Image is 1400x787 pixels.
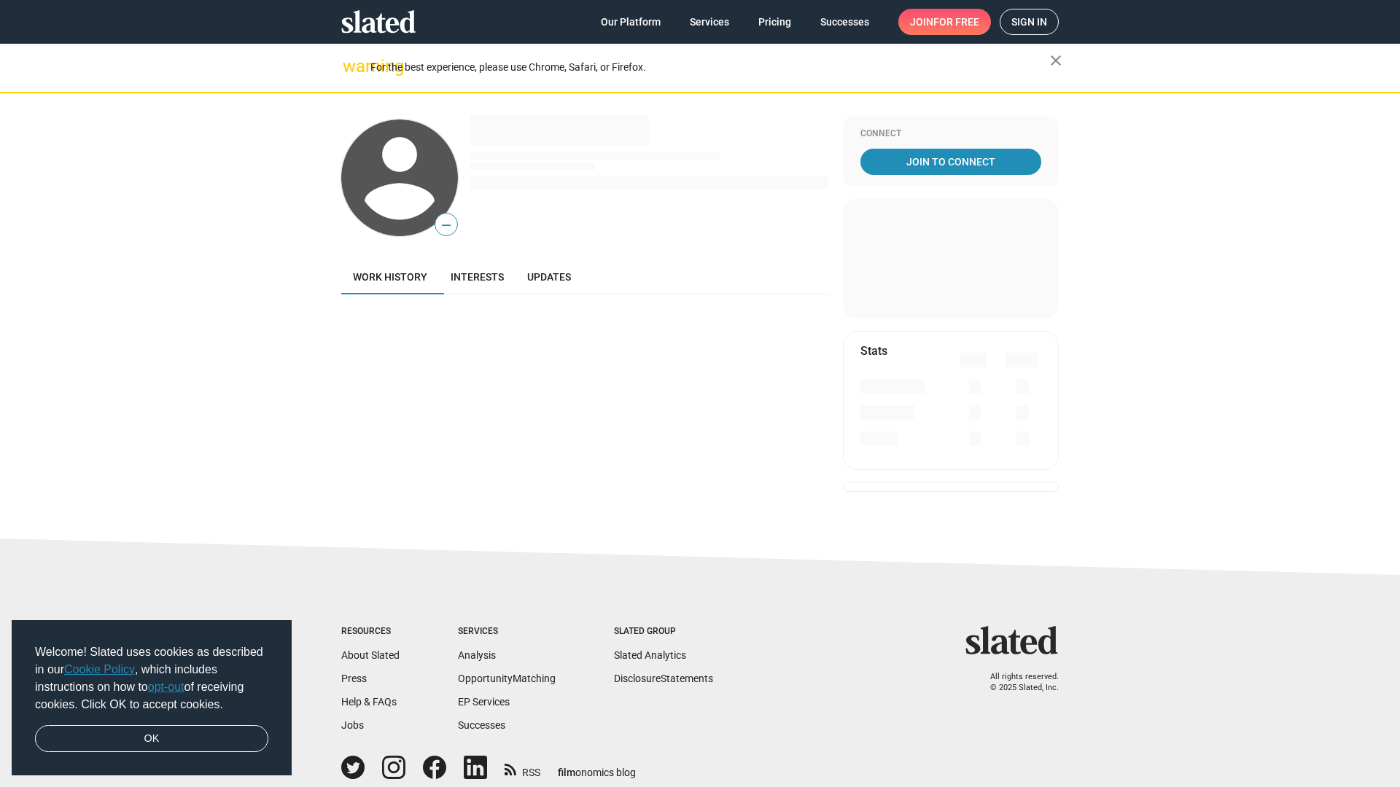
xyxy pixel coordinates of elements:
[370,58,1050,77] div: For the best experience, please use Chrome, Safari, or Firefox.
[898,9,991,35] a: Joinfor free
[451,271,504,283] span: Interests
[439,259,516,294] a: Interests
[516,259,583,294] a: Updates
[12,620,292,776] div: cookieconsent
[589,9,672,35] a: Our Platform
[341,719,364,731] a: Jobs
[809,9,881,35] a: Successes
[458,649,496,661] a: Analysis
[458,626,556,638] div: Services
[747,9,803,35] a: Pricing
[820,9,869,35] span: Successes
[458,719,505,731] a: Successes
[758,9,791,35] span: Pricing
[1047,52,1065,69] mat-icon: close
[435,216,457,235] span: —
[975,672,1059,693] p: All rights reserved. © 2025 Slated, Inc.
[1000,9,1059,35] a: Sign in
[64,663,135,676] a: Cookie Policy
[601,9,661,35] span: Our Platform
[678,9,741,35] a: Services
[614,673,713,684] a: DisclosureStatements
[860,343,887,359] mat-card-title: Stats
[341,626,400,638] div: Resources
[458,696,510,708] a: EP Services
[341,673,367,684] a: Press
[558,754,636,780] a: filmonomics blog
[341,259,439,294] a: Work history
[558,767,575,778] span: film
[343,58,360,75] mat-icon: warning
[148,681,184,693] a: opt-out
[910,9,979,35] span: Join
[341,696,397,708] a: Help & FAQs
[690,9,729,35] span: Services
[35,643,268,713] span: Welcome! Slated uses cookies as described in our , which includes instructions on how to of recei...
[614,649,686,661] a: Slated Analytics
[353,271,427,283] span: Work history
[860,128,1041,140] div: Connect
[35,725,268,753] a: dismiss cookie message
[1011,9,1047,34] span: Sign in
[458,673,556,684] a: OpportunityMatching
[863,149,1038,175] span: Join To Connect
[341,649,400,661] a: About Slated
[527,271,571,283] span: Updates
[505,757,540,780] a: RSS
[614,626,713,638] div: Slated Group
[933,9,979,35] span: for free
[860,149,1041,175] a: Join To Connect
